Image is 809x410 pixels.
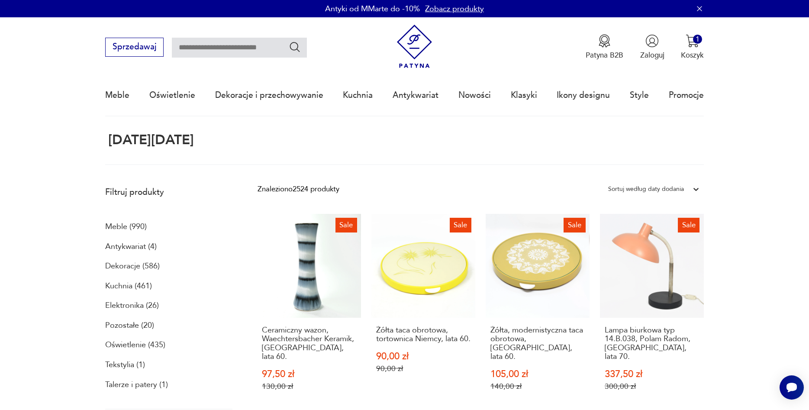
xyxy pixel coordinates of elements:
img: Ikona koszyka [686,34,699,48]
img: Patyna - sklep z meblami i dekoracjami vintage [393,25,436,68]
p: Filtruj produkty [105,187,232,198]
p: Koszyk [681,50,704,60]
a: Dekoracje i przechowywanie [215,75,323,115]
p: Zaloguj [640,50,664,60]
a: Promocje [669,75,704,115]
a: Oświetlenie [149,75,195,115]
p: 90,00 zł [376,364,471,373]
h1: [DATE][DATE] [105,133,194,148]
a: Tekstylia (1) [105,358,145,372]
div: Sortuj według daty dodania [608,184,684,195]
a: Meble [105,75,129,115]
a: Nowości [458,75,491,115]
p: 97,50 zł [262,370,356,379]
a: Kuchnia (461) [105,279,152,294]
a: Ikona medaluPatyna B2B [586,34,623,60]
p: 105,00 zł [490,370,585,379]
a: Antykwariat [393,75,438,115]
button: Szukaj [289,41,301,53]
a: Ikony designu [557,75,610,115]
p: 300,00 zł [605,382,699,391]
a: Elektronika (26) [105,298,159,313]
a: Antykwariat (4) [105,239,157,254]
h3: Lampa biurkowa typ 14.B.038, Polam Radom, [GEOGRAPHIC_DATA], lata 70. [605,326,699,362]
div: Znaleziono 2524 produkty [258,184,339,195]
a: Kuchnia [343,75,373,115]
a: Talerze i patery (1) [105,378,168,392]
iframe: Smartsupp widget button [780,375,804,400]
a: Sprzedawaj [105,44,164,51]
p: 130,00 zł [262,382,356,391]
a: Klasyki [511,75,537,115]
button: Sprzedawaj [105,38,164,57]
p: 140,00 zł [490,382,585,391]
button: Zaloguj [640,34,664,60]
p: 337,50 zł [605,370,699,379]
a: Zobacz produkty [425,3,484,14]
button: 1Koszyk [681,34,704,60]
a: Style [630,75,649,115]
img: Ikonka użytkownika [645,34,659,48]
a: Oświetlenie (435) [105,338,165,352]
h3: Ceramiczny wazon, Waechtersbacher Keramik, [GEOGRAPHIC_DATA], lata 60. [262,326,356,362]
div: 1 [693,35,702,44]
h3: Żółta, modernistyczna taca obrotowa, [GEOGRAPHIC_DATA], lata 60. [490,326,585,362]
a: Meble (990) [105,220,147,234]
p: 90,00 zł [376,352,471,361]
h3: Żółta taca obrotowa, tortownica Niemcy, lata 60. [376,326,471,344]
p: Antyki od MMarte do -10% [325,3,420,14]
a: Dekoracje (586) [105,259,160,274]
img: Ikona medalu [598,34,611,48]
button: Patyna B2B [586,34,623,60]
p: Patyna B2B [586,50,623,60]
a: Pozostałe (20) [105,318,154,333]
